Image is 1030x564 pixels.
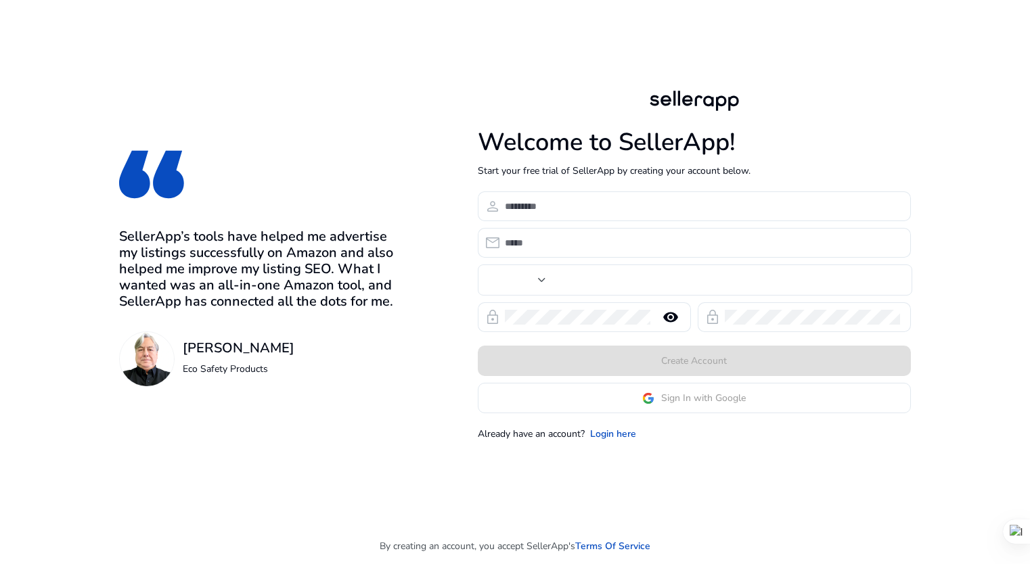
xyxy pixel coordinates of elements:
[575,539,650,553] a: Terms Of Service
[485,309,501,325] span: lock
[654,309,687,325] mat-icon: remove_red_eye
[704,309,721,325] span: lock
[183,362,294,376] p: Eco Safety Products
[485,198,501,214] span: person
[119,229,408,310] h3: SellerApp’s tools have helped me advertise my listings successfully on Amazon and also helped me ...
[183,340,294,356] h3: [PERSON_NAME]
[485,235,501,251] span: email
[590,427,636,441] a: Login here
[478,128,911,157] h1: Welcome to SellerApp!
[478,427,585,441] p: Already have an account?
[478,164,911,178] p: Start your free trial of SellerApp by creating your account below.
